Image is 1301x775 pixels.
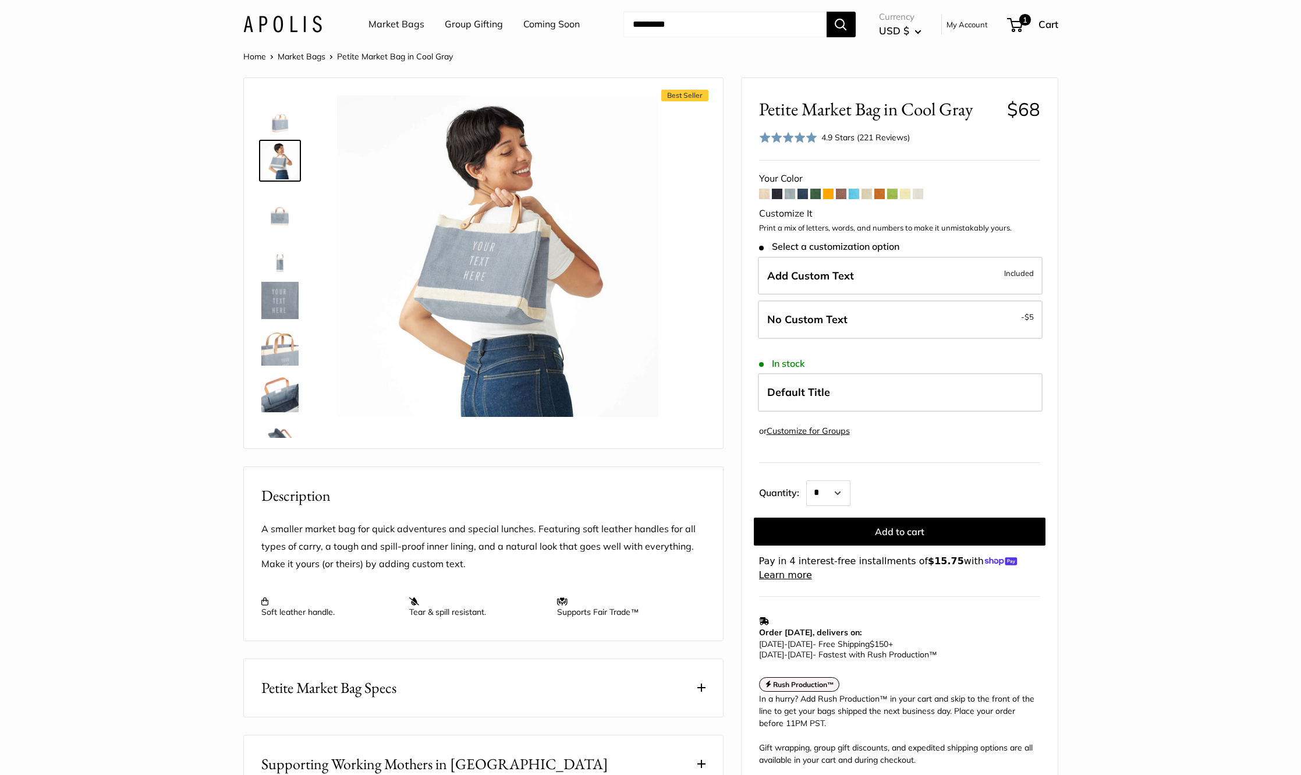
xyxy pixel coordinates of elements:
[784,639,788,649] span: -
[409,596,545,617] p: Tear & spill resistant.
[758,373,1043,412] label: Default Title
[259,233,301,275] a: Petite Market Bag in Cool Gray
[259,373,301,415] a: Petite Market Bag in Cool Gray
[261,375,299,412] img: Petite Market Bag in Cool Gray
[259,419,301,461] a: Petite Market Bag in Cool Gray
[261,422,299,459] img: Petite Market Bag in Cool Gray
[368,16,424,33] a: Market Bags
[759,693,1040,766] div: In a hurry? Add Rush Production™ in your cart and skip to the front of the line to get your bags ...
[523,16,580,33] a: Coming Soon
[259,140,301,182] a: Petite Market Bag in Cool Gray
[261,142,299,179] img: Petite Market Bag in Cool Gray
[759,649,937,660] span: - Fastest with Rush Production™
[1007,98,1040,121] span: $68
[946,17,988,31] a: My Account
[243,51,266,62] a: Home
[1019,14,1030,26] span: 1
[261,235,299,273] img: Petite Market Bag in Cool Gray
[261,677,396,699] span: Petite Market Bag Specs
[759,205,1040,222] div: Customize It
[259,279,301,321] a: Petite Market Bag in Cool Gray
[767,426,850,436] a: Customize for Groups
[1038,18,1058,30] span: Cart
[767,313,848,326] span: No Custom Text
[623,12,827,37] input: Search...
[445,16,503,33] a: Group Gifting
[759,98,998,120] span: Petite Market Bag in Cool Gray
[879,22,921,40] button: USD $
[1004,266,1034,280] span: Included
[261,95,299,133] img: Petite Market Bag in Cool Gray
[879,9,921,25] span: Currency
[243,49,453,64] nav: Breadcrumb
[759,222,1040,234] p: Print a mix of letters, words, and numbers to make it unmistakably yours.
[821,131,910,144] div: 4.9 Stars (221 Reviews)
[754,518,1045,546] button: Add to cart
[759,170,1040,187] div: Your Color
[759,358,805,369] span: In stock
[557,596,693,617] p: Supports Fair Trade™
[261,328,299,366] img: Petite Market Bag in Cool Gray
[759,129,910,146] div: 4.9 Stars (221 Reviews)
[243,16,322,33] img: Apolis
[337,95,658,417] img: Petite Market Bag in Cool Gray
[759,627,862,638] strong: Order [DATE], delivers on:
[244,659,723,717] button: Petite Market Bag Specs
[879,24,909,37] span: USD $
[661,90,708,101] span: Best Seller
[767,385,830,399] span: Default Title
[261,282,299,319] img: Petite Market Bag in Cool Gray
[1021,310,1034,324] span: -
[788,649,813,660] span: [DATE]
[261,596,398,617] p: Soft leather handle.
[767,269,854,282] span: Add Custom Text
[261,189,299,226] img: Petite Market Bag in Cool Gray
[788,639,813,649] span: [DATE]
[759,423,850,439] div: or
[784,649,788,660] span: -
[259,93,301,135] a: Petite Market Bag in Cool Gray
[758,300,1043,339] label: Leave Blank
[759,639,1034,660] p: - Free Shipping +
[758,257,1043,295] label: Add Custom Text
[1025,312,1034,321] span: $5
[759,477,806,506] label: Quantity:
[773,680,834,689] strong: Rush Production™
[759,639,784,649] span: [DATE]
[259,186,301,228] a: Petite Market Bag in Cool Gray
[1008,15,1058,34] a: 1 Cart
[261,484,706,507] h2: Description
[759,649,784,660] span: [DATE]
[278,51,325,62] a: Market Bags
[337,51,453,62] span: Petite Market Bag in Cool Gray
[759,241,899,252] span: Select a customization option
[870,639,888,649] span: $150
[261,521,706,573] p: A smaller market bag for quick adventures and special lunches. Featuring soft leather handles for...
[827,12,856,37] button: Search
[259,326,301,368] a: Petite Market Bag in Cool Gray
